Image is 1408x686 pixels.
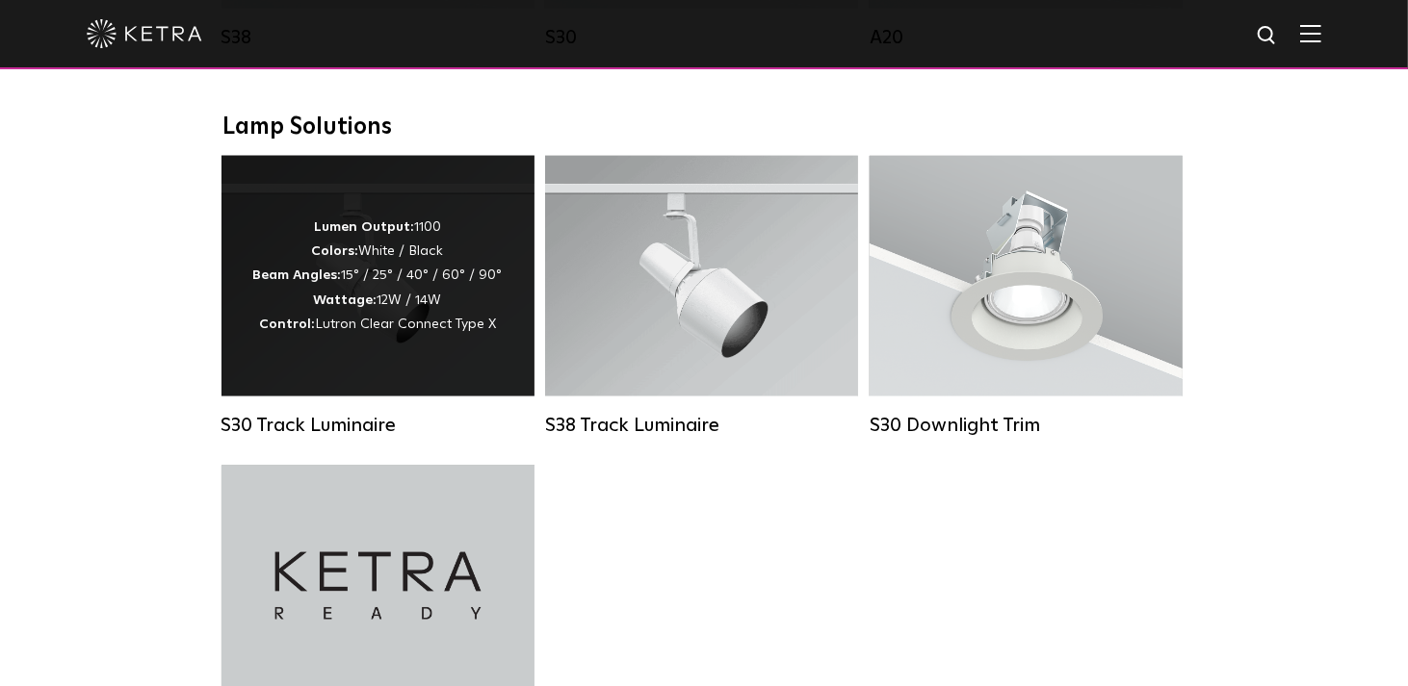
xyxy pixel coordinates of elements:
[870,156,1183,437] a: S30 Downlight Trim S30 Downlight Trim
[259,318,315,331] strong: Control:
[315,318,496,331] span: Lutron Clear Connect Type X
[222,114,1186,141] div: Lamp Solutions
[222,156,535,437] a: S30 Track Luminaire Lumen Output:1100Colors:White / BlackBeam Angles:15° / 25° / 40° / 60° / 90°W...
[870,414,1183,437] div: S30 Downlight Trim
[222,414,535,437] div: S30 Track Luminaire
[545,156,858,437] a: S38 Track Luminaire Lumen Output:1100Colors:White / BlackBeam Angles:10° / 25° / 40° / 60°Wattage...
[1256,24,1280,48] img: search icon
[312,244,359,258] strong: Colors:
[314,293,378,307] strong: Wattage:
[314,220,414,234] strong: Lumen Output:
[87,19,202,48] img: ketra-logo-2019-white
[545,414,858,437] div: S38 Track Luminaire
[253,216,503,337] div: 1100 White / Black 15° / 25° / 40° / 60° / 90° 12W / 14W
[1300,24,1321,42] img: Hamburger%20Nav.svg
[253,268,342,282] strong: Beam Angles:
